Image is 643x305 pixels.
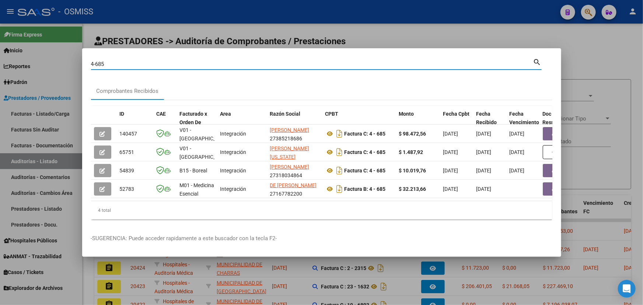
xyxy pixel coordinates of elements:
strong: Factura C: 4 - 685 [345,168,386,173]
span: [DATE] [510,168,525,173]
span: [DATE] [443,168,458,173]
mat-icon: search [533,57,542,66]
span: [PERSON_NAME] [270,164,310,170]
span: ID [120,111,125,117]
span: Fecha Vencimiento [510,111,539,125]
span: [PERSON_NAME] [270,127,310,133]
div: Comprobantes Recibidos [97,87,159,95]
span: CPBT [325,111,339,117]
span: Doc Respaldatoria [543,111,576,125]
div: 27318034864 [270,163,319,178]
span: [PERSON_NAME][US_STATE] [270,146,310,160]
datatable-header-cell: Razón Social [267,106,322,139]
span: Facturado x Orden De [180,111,207,125]
span: Area [220,111,231,117]
span: [DATE] [443,149,458,155]
datatable-header-cell: Monto [396,106,440,139]
div: 27385218686 [270,126,319,141]
span: [DATE] [443,186,458,192]
span: [DATE] [510,131,525,137]
span: [DATE] [443,131,458,137]
div: 27236988274 [270,144,319,160]
datatable-header-cell: Fecha Vencimiento [507,106,540,139]
span: Fecha Recibido [476,111,497,125]
datatable-header-cell: Fecha Cpbt [440,106,473,139]
datatable-header-cell: Fecha Recibido [473,106,507,139]
span: [DATE] [476,186,492,192]
span: [DATE] [476,168,492,173]
span: [DATE] [476,131,492,137]
strong: $ 1.487,92 [399,149,423,155]
span: Integración [220,168,247,173]
strong: $ 10.019,76 [399,168,426,173]
span: Integración [220,149,247,155]
span: CAE [157,111,166,117]
strong: Factura C: 4 - 685 [345,149,386,155]
strong: $ 98.472,56 [399,131,426,137]
datatable-header-cell: CAE [154,106,177,139]
div: Open Intercom Messenger [618,280,636,298]
strong: Factura B: 4 - 685 [345,186,386,192]
div: 54839 [120,166,151,175]
span: V01 - [GEOGRAPHIC_DATA] [180,127,230,141]
i: Descargar documento [335,146,345,158]
span: M01 - Medicina Esencial [180,182,214,197]
datatable-header-cell: ID [117,106,154,139]
span: Integración [220,131,247,137]
div: 4 total [91,201,552,220]
span: Monto [399,111,414,117]
div: 65751 [120,148,151,157]
span: B15 - Boreal [180,168,207,173]
span: Fecha Cpbt [443,111,470,117]
strong: $ 32.213,66 [399,186,426,192]
i: Descargar documento [335,183,345,195]
datatable-header-cell: CPBT [322,106,396,139]
span: [DATE] [476,149,492,155]
datatable-header-cell: Area [217,106,267,139]
span: DE [PERSON_NAME] [270,182,317,188]
div: 27167782200 [270,181,319,197]
div: 140457 [120,130,151,138]
i: Descargar documento [335,128,345,140]
span: Integración [220,186,247,192]
datatable-header-cell: Facturado x Orden De [177,106,217,139]
span: Razón Social [270,111,301,117]
p: -SUGERENCIA: Puede acceder rapidamente a este buscador con la tecla F2- [91,234,552,243]
span: [DATE] [510,149,525,155]
strong: Factura C: 4 - 685 [345,131,386,137]
datatable-header-cell: Doc Respaldatoria [540,106,584,139]
span: V01 - [GEOGRAPHIC_DATA] [180,146,230,160]
i: Descargar documento [335,165,345,176]
div: 52783 [120,185,151,193]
